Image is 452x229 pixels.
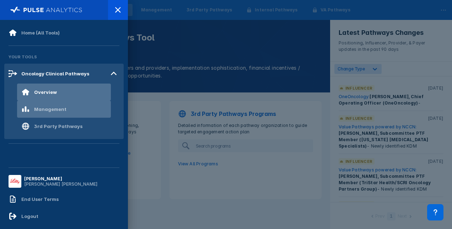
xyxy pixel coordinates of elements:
[21,196,59,202] div: End User Terms
[21,30,60,36] div: Home (All Tools)
[10,176,20,186] img: menu button
[24,176,98,181] div: [PERSON_NAME]
[4,101,124,118] a: Management
[21,213,38,219] div: Logout
[21,71,89,76] div: Oncology Clinical Pathways
[34,123,82,129] div: 3rd Party Pathways
[34,106,66,112] div: Management
[10,5,82,15] img: pulse-logo-full-white.svg
[4,118,124,135] a: 3rd Party Pathways
[4,24,124,41] a: Home (All Tools)
[4,84,124,101] a: Overview
[34,89,57,95] div: Overview
[4,50,124,64] div: Your Tools
[4,191,124,208] a: End User Terms
[427,204,443,220] div: Contact Support
[24,181,98,187] div: [PERSON_NAME] [PERSON_NAME]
